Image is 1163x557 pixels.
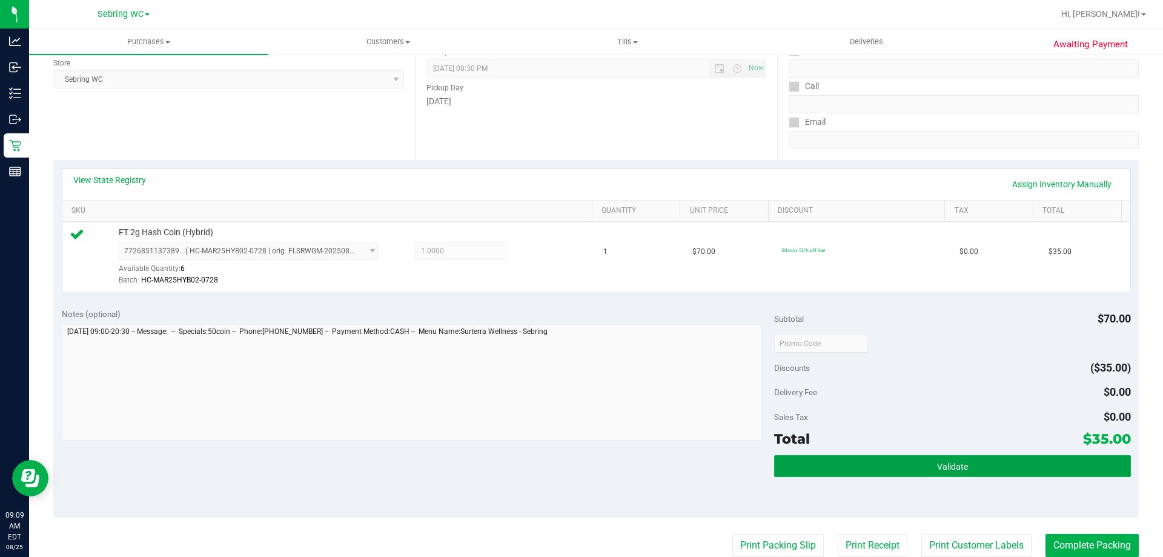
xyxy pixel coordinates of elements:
span: HC-MAR25HYB02-0728 [141,276,218,284]
button: Print Customer Labels [921,534,1032,557]
a: Customers [268,29,508,55]
span: 1 [603,246,608,258]
span: 6 [181,264,185,273]
button: Complete Packing [1045,534,1139,557]
a: Assign Inventory Manually [1004,174,1119,195]
label: Call [789,78,819,95]
span: Tills [508,36,746,47]
span: FT 2g Hash Coin (Hybrid) [119,227,213,238]
span: Notes (optional) [62,309,121,319]
div: [DATE] [426,95,766,108]
p: 09:09 AM EDT [5,510,24,542]
span: Customers [269,36,507,47]
a: Tills [508,29,747,55]
a: Quantity [601,206,675,216]
span: $70.00 [1098,312,1131,325]
span: Sales Tax [774,412,808,422]
span: $35.00 [1049,246,1072,258]
span: Batch: [119,276,139,284]
a: Total [1042,206,1116,216]
a: Tax [955,206,1029,216]
a: Purchases [29,29,268,55]
span: 50coin: 50% off line [781,247,825,253]
label: Email [789,113,826,131]
label: Store [53,58,70,68]
inline-svg: Inventory [9,87,21,99]
span: ($35.00) [1090,361,1131,374]
inline-svg: Outbound [9,113,21,125]
span: Discounts [774,357,810,379]
span: Validate [937,462,968,472]
input: Format: (999) 999-9999 [789,95,1139,113]
div: Available Quantity: [119,260,391,284]
span: Awaiting Payment [1053,38,1128,52]
inline-svg: Retail [9,139,21,152]
span: $0.00 [959,246,978,258]
span: Subtotal [774,314,804,324]
span: $35.00 [1083,430,1131,447]
span: Hi, [PERSON_NAME]! [1061,9,1140,19]
inline-svg: Inbound [9,61,21,73]
input: Format: (999) 999-9999 [789,59,1139,78]
inline-svg: Analytics [9,35,21,47]
iframe: Resource center [12,460,48,496]
span: Purchases [29,36,268,47]
button: Print Receipt [838,534,907,557]
a: SKU [71,206,587,216]
label: Pickup Day [426,82,463,93]
a: Deliveries [747,29,986,55]
span: $0.00 [1104,385,1131,398]
span: $70.00 [692,246,715,258]
span: Deliveries [833,36,900,47]
span: Total [774,430,810,447]
span: Sebring WC [98,9,144,19]
a: View State Registry [73,174,146,186]
a: Unit Price [690,206,764,216]
span: $0.00 [1104,410,1131,423]
button: Print Packing Slip [732,534,824,557]
button: Validate [774,455,1130,477]
input: Promo Code [774,335,868,353]
p: 08/25 [5,542,24,552]
span: Delivery Fee [774,387,817,397]
a: Discount [778,206,940,216]
inline-svg: Reports [9,165,21,178]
